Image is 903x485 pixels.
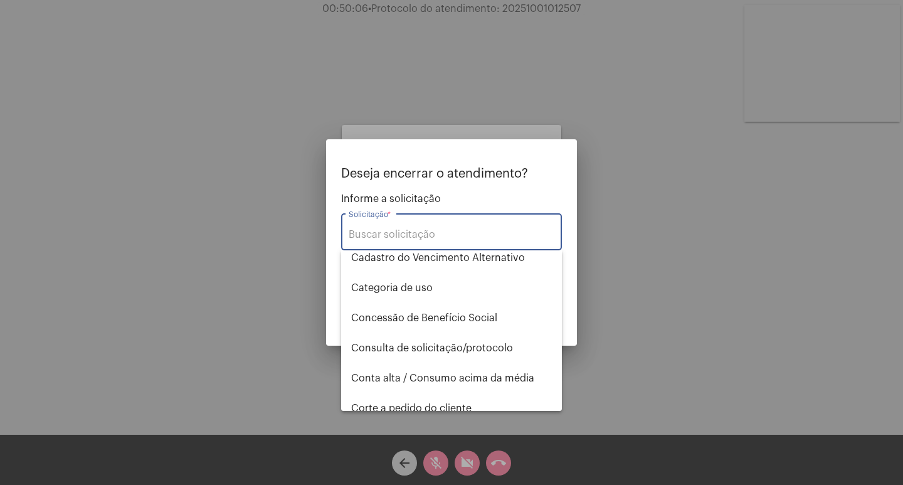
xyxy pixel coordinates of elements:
span: Concessão de Benefício Social [351,303,552,333]
p: Deseja encerrar o atendimento? [341,167,562,181]
input: Buscar solicitação [349,229,554,240]
span: Categoria de uso [351,273,552,303]
span: Consulta de solicitação/protocolo [351,333,552,363]
span: Informe a solicitação [341,193,562,205]
span: Corte a pedido do cliente [351,393,552,424]
span: Conta alta / Consumo acima da média [351,363,552,393]
span: Cadastro do Vencimento Alternativo [351,243,552,273]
